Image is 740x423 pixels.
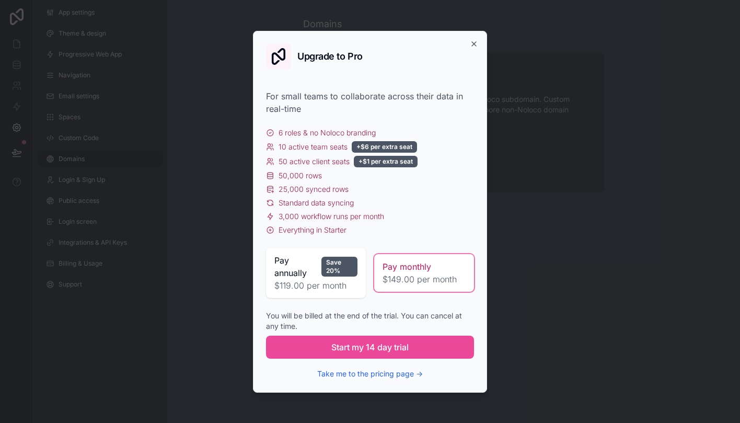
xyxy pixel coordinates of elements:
[279,184,349,195] span: 25,000 synced rows
[266,311,474,331] div: You will be billed at the end of the trial. You can cancel at any time.
[383,273,466,285] span: $149.00 per month
[279,198,354,208] span: Standard data syncing
[279,211,384,222] span: 3,000 workflow runs per month
[266,336,474,359] button: Start my 14 day trial
[266,90,474,115] div: For small teams to collaborate across their data in real-time
[352,141,417,153] div: +$6 per extra seat
[354,156,418,167] div: +$1 per extra seat
[274,254,317,279] span: Pay annually
[279,170,322,181] span: 50,000 rows
[331,341,409,353] span: Start my 14 day trial
[279,225,346,235] span: Everything in Starter
[383,260,431,273] span: Pay monthly
[279,142,348,152] span: 10 active team seats
[317,369,423,379] button: Take me to the pricing page →
[297,52,363,61] h2: Upgrade to Pro
[274,279,357,292] span: $119.00 per month
[279,156,350,167] span: 50 active client seats
[321,257,357,277] div: Save 20%
[279,128,376,138] span: 6 roles & no Noloco branding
